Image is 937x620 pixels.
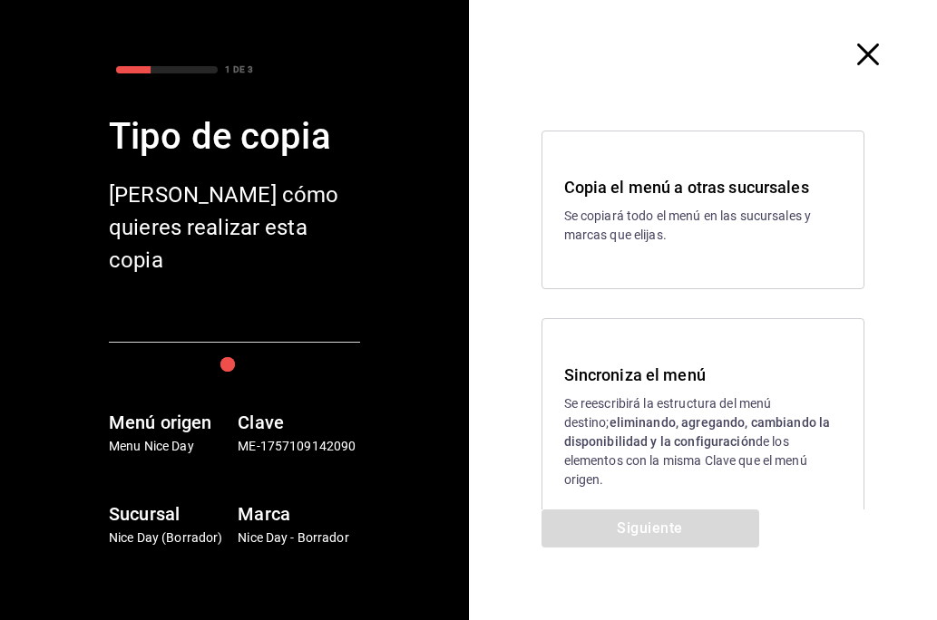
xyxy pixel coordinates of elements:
p: Se reescribirá la estructura del menú destino; de los elementos con la misma Clave que el menú or... [564,394,843,489]
h3: Sincroniza el menú [564,363,843,387]
div: Tipo de copia [109,110,360,164]
p: Nice Day - Borrador [238,528,359,547]
div: [PERSON_NAME] cómo quieres realizar esta copia [109,179,360,276]
div: 1 DE 3 [225,63,253,76]
h3: Copia el menú a otras sucursales [564,175,843,199]
h6: Menú origen [109,408,230,437]
h6: Sucursal [109,499,230,528]
strong: eliminando, agregando, cambiando la disponibilidad y la configuración [564,415,831,449]
h6: Clave [238,408,359,437]
p: Se copiará todo el menú en las sucursales y marcas que elijas. [564,207,843,245]
p: ME-1757109142090 [238,437,359,456]
p: Menu Nice Day [109,437,230,456]
h6: Marca [238,499,359,528]
p: Nice Day (Borrador) [109,528,230,547]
